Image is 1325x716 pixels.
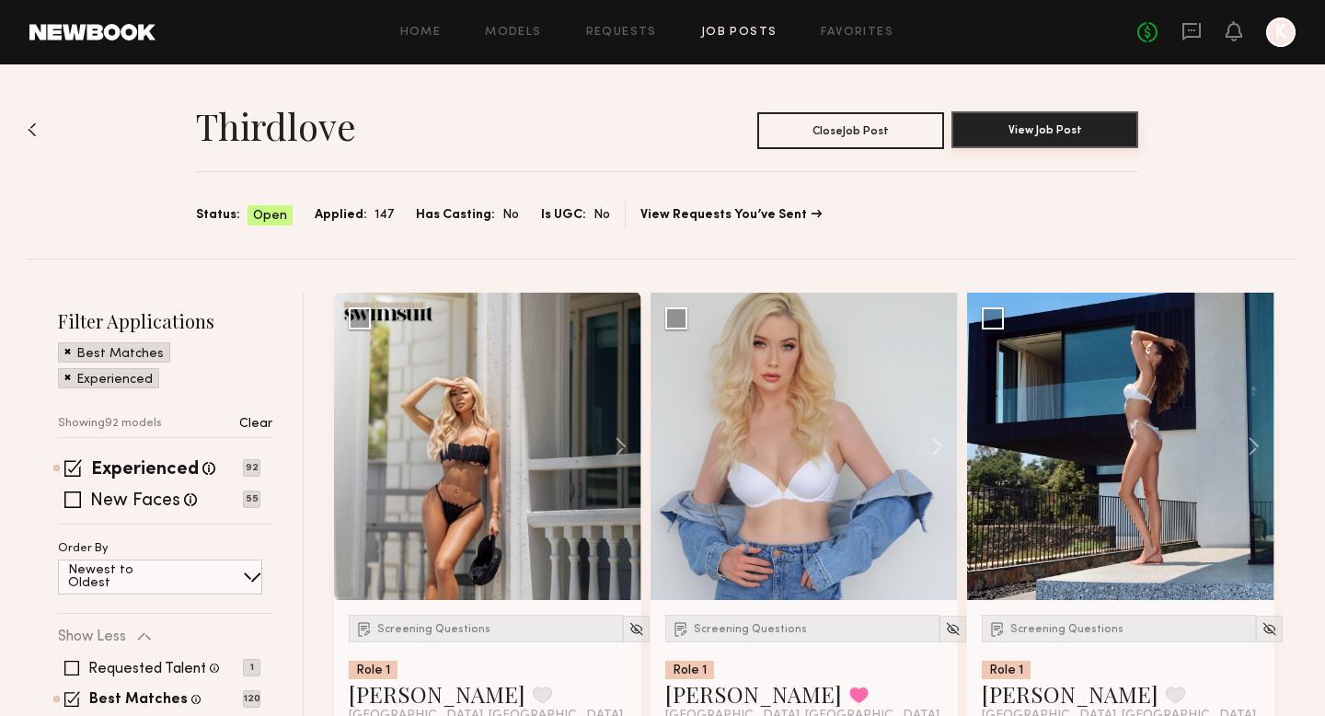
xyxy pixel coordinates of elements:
[1010,624,1123,635] span: Screening Questions
[76,348,164,361] p: Best Matches
[243,459,260,477] p: 92
[253,207,287,225] span: Open
[374,205,394,225] span: 147
[701,27,778,39] a: Job Posts
[485,27,541,39] a: Models
[243,491,260,508] p: 55
[243,690,260,708] p: 120
[665,679,842,709] a: [PERSON_NAME]
[239,418,272,431] p: Clear
[694,624,807,635] span: Screening Questions
[757,112,944,149] button: CloseJob Post
[951,112,1138,149] a: View Job Post
[89,693,188,708] label: Best Matches
[586,27,657,39] a: Requests
[821,27,893,39] a: Favorites
[640,209,822,222] a: View Requests You’ve Sent
[951,111,1138,148] button: View Job Post
[982,679,1158,709] a: [PERSON_NAME]
[349,661,397,679] div: Role 1
[541,205,586,225] span: Is UGC:
[672,619,690,638] img: Submission Icon
[76,374,153,387] p: Experienced
[502,205,519,225] span: No
[58,308,272,333] h2: Filter Applications
[243,659,260,676] p: 1
[665,661,714,679] div: Role 1
[58,629,126,644] p: Show Less
[349,679,525,709] a: [PERSON_NAME]
[945,621,961,637] img: Unhide Model
[91,461,199,479] label: Experienced
[315,205,367,225] span: Applied:
[988,619,1007,638] img: Submission Icon
[355,619,374,638] img: Submission Icon
[28,122,37,137] img: Back to previous page
[68,564,178,590] p: Newest to Oldest
[416,205,495,225] span: Has Casting:
[377,624,490,635] span: Screening Questions
[628,621,644,637] img: Unhide Model
[196,205,240,225] span: Status:
[400,27,442,39] a: Home
[1266,17,1296,47] a: K
[593,205,610,225] span: No
[88,662,206,676] label: Requested Talent
[196,103,356,149] h1: thirdlove
[982,661,1031,679] div: Role 1
[58,543,109,555] p: Order By
[58,418,162,430] p: Showing 92 models
[90,492,180,511] label: New Faces
[1262,621,1277,637] img: Unhide Model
